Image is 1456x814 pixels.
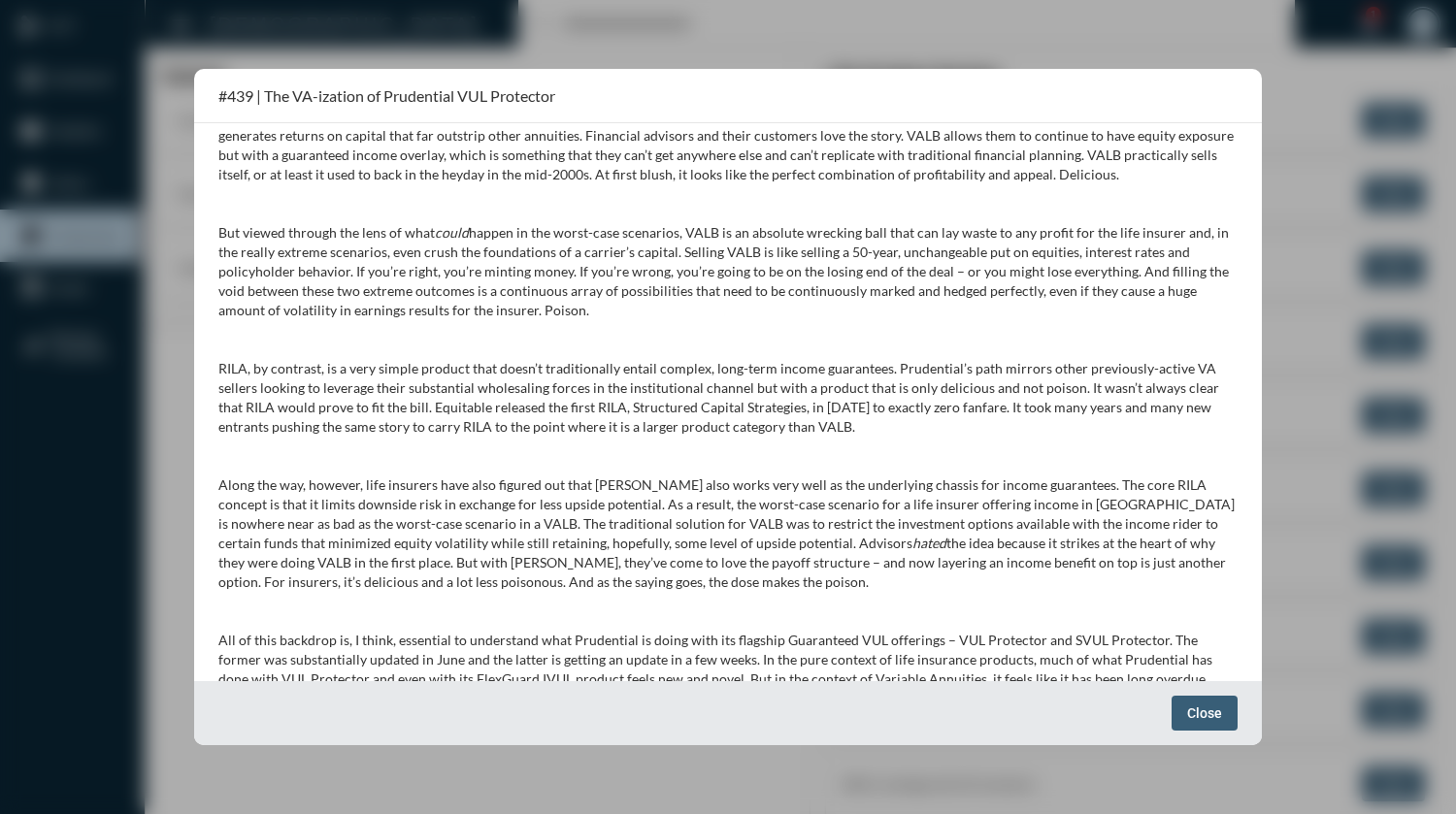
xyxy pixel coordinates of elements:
p: RILA, by contrast, is a very simple product that doesn’t traditionally entail complex, long-term ... [218,359,1238,437]
p: But viewed through the lens of what happen in the worst-case scenarios, VALB is an absolute wreck... [218,223,1238,320]
em: could [435,224,469,241]
p: All of this backdrop is, I think, essential to understand what Prudential is doing with its flags... [218,631,1238,689]
p: Along the way, however, life insurers have also figured out that [PERSON_NAME] also works very we... [218,475,1238,592]
button: Close [1172,696,1238,731]
em: hated [912,535,946,551]
span: Close [1187,705,1222,721]
p: The reasons are not ambiguous. VALB is delicious – but poisoned – food. Both exist simultaneously... [218,107,1238,184]
h2: #439 | The VA-ization of Prudential VUL Protector [218,86,555,105]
